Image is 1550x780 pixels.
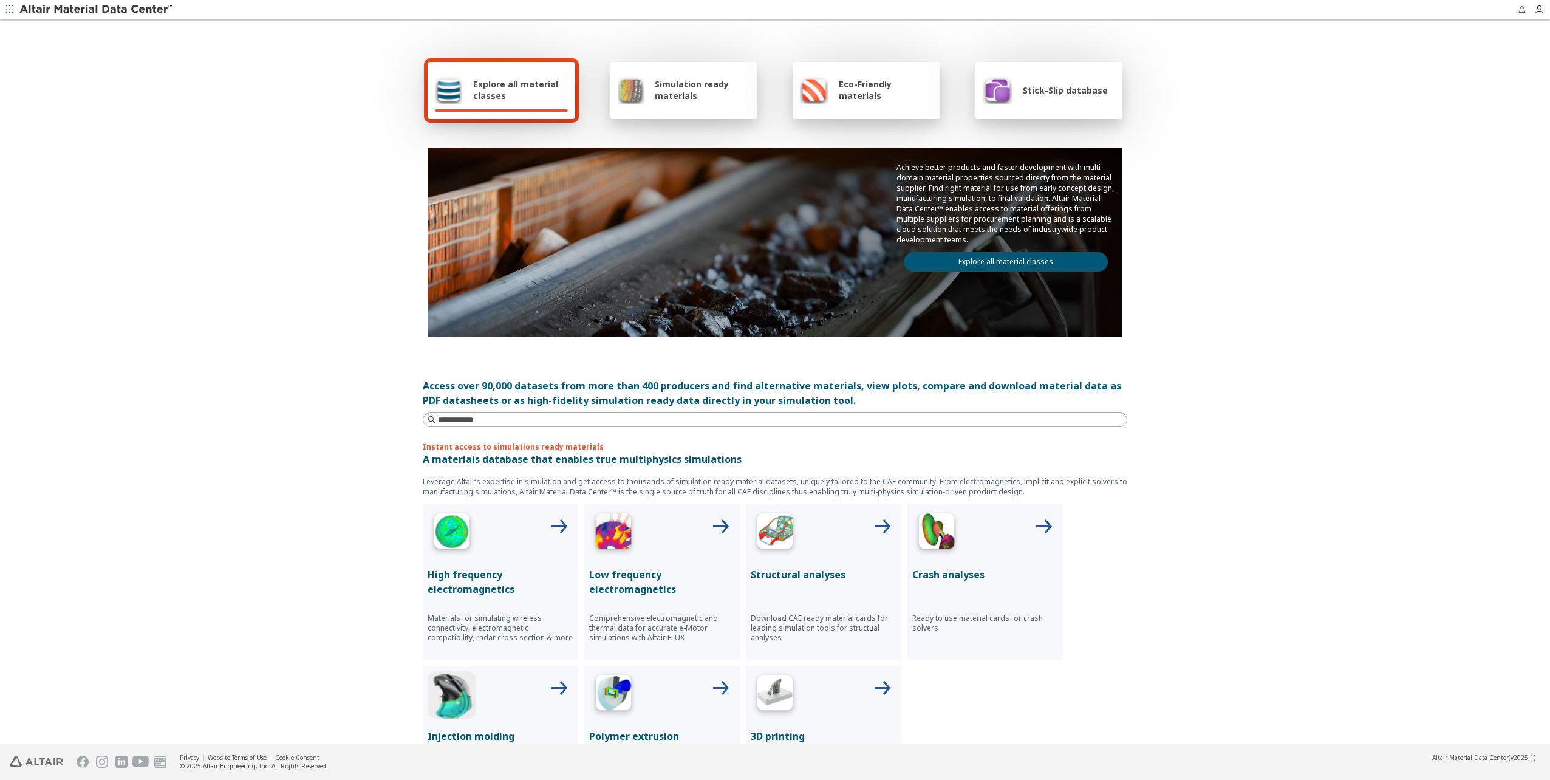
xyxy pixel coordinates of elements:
[1432,753,1509,762] span: Altair Material Data Center
[839,78,932,101] span: Eco-Friendly materials
[428,509,476,558] img: High Frequency Icon
[428,729,573,744] p: Injection molding
[896,162,1115,245] p: Achieve better products and faster development with multi-domain material properties sourced dire...
[180,753,199,762] a: Privacy
[10,756,63,767] img: Altair Engineering
[912,509,961,558] img: Crash Analyses Icon
[1023,84,1108,96] span: Stick-Slip database
[473,78,568,101] span: Explore all material classes
[275,753,319,762] a: Cookie Consent
[589,671,638,719] img: Polymer Extrusion Icon
[751,509,799,558] img: Structural Analyses Icon
[751,671,799,719] img: 3D Printing Icon
[751,614,896,643] p: Download CAE ready material cards for leading simulation tools for structual analyses
[428,614,573,643] p: Materials for simulating wireless connectivity, electromagnetic compatibility, radar cross sectio...
[208,753,267,762] a: Website Terms of Use
[751,567,896,582] p: Structural analyses
[800,75,828,104] img: Eco-Friendly materials
[423,476,1127,497] p: Leverage Altair’s expertise in simulation and get access to thousands of simulation ready materia...
[423,504,578,660] button: High Frequency IconHigh frequency electromagneticsMaterials for simulating wireless connectivity,...
[435,75,462,104] img: Explore all material classes
[1432,753,1535,762] div: (v2025.1)
[423,378,1127,408] div: Access over 90,000 datasets from more than 400 producers and find alternative materials, view plo...
[746,504,901,660] button: Structural Analyses IconStructural analysesDownload CAE ready material cards for leading simulati...
[983,75,1012,104] img: Stick-Slip database
[589,729,735,744] p: Polymer extrusion
[912,614,1058,633] p: Ready to use material cards for crash solvers
[180,762,328,770] div: © 2025 Altair Engineering, Inc. All Rights Reserved.
[904,252,1108,272] a: Explore all material classes
[655,78,750,101] span: Simulation ready materials
[589,567,735,597] p: Low frequency electromagnetics
[589,614,735,643] p: Comprehensive electromagnetic and thermal data for accurate e-Motor simulations with Altair FLUX
[751,729,896,744] p: 3D printing
[423,452,1127,467] p: A materials database that enables true multiphysics simulations
[423,442,1127,452] p: Instant access to simulations ready materials
[19,4,174,16] img: Altair Material Data Center
[907,504,1063,660] button: Crash Analyses IconCrash analysesReady to use material cards for crash solvers
[589,509,638,558] img: Low Frequency Icon
[618,75,644,104] img: Simulation ready materials
[584,504,740,660] button: Low Frequency IconLow frequency electromagneticsComprehensive electromagnetic and thermal data fo...
[912,567,1058,582] p: Crash analyses
[428,567,573,597] p: High frequency electromagnetics
[428,671,476,719] img: Injection Molding Icon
